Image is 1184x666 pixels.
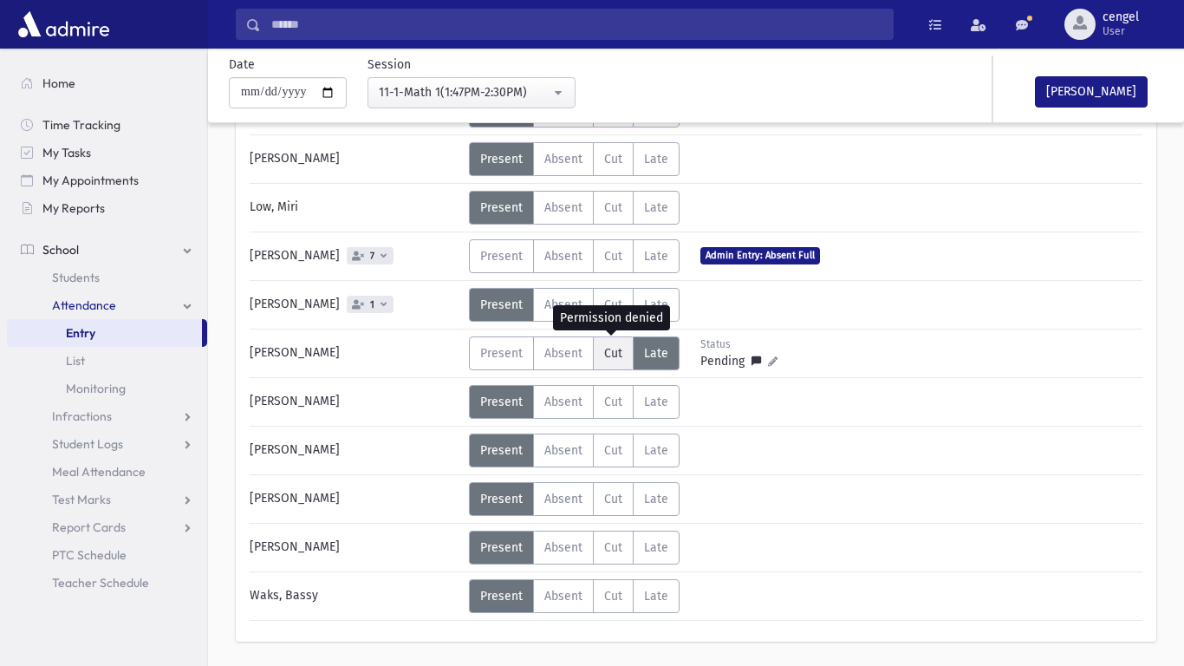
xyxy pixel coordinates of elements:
span: Entry [66,325,95,341]
span: Cut [604,346,622,361]
span: cengel [1103,10,1139,24]
a: Test Marks [7,486,207,513]
span: Absent [544,443,582,458]
a: Entry [7,319,202,347]
a: Teacher Schedule [7,569,207,597]
span: Present [480,589,523,604]
span: Cut [604,540,622,555]
span: Cut [604,200,622,215]
span: Meal Attendance [52,464,146,480]
span: Admin Entry: Absent Full [700,247,820,264]
span: Monitoring [66,381,126,396]
a: School [7,236,207,264]
a: Monitoring [7,375,207,402]
label: Session [368,55,411,74]
a: Time Tracking [7,111,207,139]
a: Students [7,264,207,291]
label: Date [229,55,255,74]
span: User [1103,24,1139,38]
span: Present [480,297,523,312]
span: Absent [544,152,582,166]
span: Cut [604,297,622,312]
span: Absent [544,395,582,409]
div: AttTypes [469,434,680,467]
div: [PERSON_NAME] [241,482,469,516]
a: Attendance [7,291,207,319]
span: Cut [604,492,622,506]
span: Present [480,346,523,361]
span: PTC Schedule [52,547,127,563]
span: Absent [544,589,582,604]
span: Absent [544,346,582,361]
div: [PERSON_NAME] [241,336,469,370]
span: Cut [604,152,622,166]
div: AttTypes [469,482,680,516]
span: My Appointments [42,173,139,188]
span: My Reports [42,200,105,216]
span: Attendance [52,297,116,313]
div: [PERSON_NAME] [241,288,469,322]
span: My Tasks [42,145,91,160]
a: List [7,347,207,375]
span: Late [644,346,668,361]
span: Absent [544,492,582,506]
span: Cut [604,395,622,409]
span: Test Marks [52,492,111,507]
span: Student Logs [52,436,123,452]
span: Absent [544,249,582,264]
a: Student Logs [7,430,207,458]
span: Students [52,270,100,285]
span: Teacher Schedule [52,575,149,591]
div: [PERSON_NAME] [241,385,469,419]
div: Low, Miri [241,191,469,225]
span: Present [480,249,523,264]
span: Cut [604,589,622,604]
div: 11-1-Math 1(1:47PM-2:30PM) [379,83,550,101]
span: Cut [604,443,622,458]
span: Late [644,589,668,604]
span: Late [644,540,668,555]
span: Absent [544,297,582,312]
span: Late [644,443,668,458]
img: AdmirePro [14,7,114,42]
div: AttTypes [469,191,680,225]
span: Time Tracking [42,117,120,133]
a: My Tasks [7,139,207,166]
div: Waks, Bassy [241,579,469,613]
div: [PERSON_NAME] [241,142,469,176]
span: Present [480,492,523,506]
a: Infractions [7,402,207,430]
a: My Appointments [7,166,207,194]
span: Home [42,75,75,91]
span: Late [644,152,668,166]
div: AttTypes [469,579,680,613]
button: [PERSON_NAME] [1035,76,1148,108]
div: [PERSON_NAME] [241,239,469,273]
span: Present [480,200,523,215]
span: Late [644,395,668,409]
a: PTC Schedule [7,541,207,569]
div: Permission denied [553,305,670,330]
div: [PERSON_NAME] [241,531,469,565]
div: Status [700,336,777,352]
span: School [42,242,79,258]
span: Report Cards [52,519,126,535]
span: Late [644,297,668,312]
span: Infractions [52,408,112,424]
button: 11-1-Math 1(1:47PM-2:30PM) [368,77,576,108]
div: AttTypes [469,239,680,273]
span: Late [644,200,668,215]
span: Late [644,249,668,264]
span: Absent [544,540,582,555]
span: List [66,353,85,369]
span: Present [480,152,523,166]
input: Search [261,9,893,40]
span: Present [480,395,523,409]
div: [PERSON_NAME] [241,434,469,467]
a: My Reports [7,194,207,222]
span: Present [480,540,523,555]
a: Meal Attendance [7,458,207,486]
span: Present [480,443,523,458]
span: Late [644,492,668,506]
span: Absent [544,200,582,215]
